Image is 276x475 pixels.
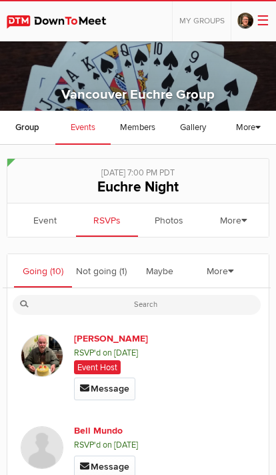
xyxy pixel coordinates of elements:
[119,266,127,277] span: (1)
[91,383,129,394] span: Message
[231,111,266,146] a: More
[165,111,221,145] a: Gallery
[74,438,255,452] span: RSVP'd on
[74,378,135,400] a: Message
[180,122,206,133] span: Gallery
[17,159,259,179] div: [DATE] 7:00 PM PDT
[131,254,189,288] a: Maybe
[111,111,166,145] a: Members
[138,203,200,237] a: Photos
[72,254,130,288] a: Not going (1)
[114,440,138,450] i: [DATE]
[74,332,183,346] a: [PERSON_NAME]
[21,334,63,377] img: Keith Paterson
[114,348,138,358] i: [DATE]
[14,203,76,237] a: Event
[257,13,269,29] span: ☰
[179,16,225,26] span: My Groups
[76,203,138,237] a: RSVPs
[13,295,261,315] input: Search
[120,122,155,133] span: Members
[191,254,249,290] a: More
[74,346,255,360] span: RSVP'd on
[55,111,111,145] a: Events
[50,266,63,277] span: (10)
[61,86,215,103] a: Vancouver Euchre Group
[97,179,179,195] span: Euchre Night
[21,426,63,469] img: Bell Mundo
[15,122,39,133] span: Group
[203,203,265,239] a: More
[7,15,120,29] img: DownToMeet
[14,254,72,288] a: Going (10)
[91,461,129,472] span: Message
[74,424,183,438] a: Bell Mundo
[71,122,95,133] span: Events
[74,360,121,375] span: Event Host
